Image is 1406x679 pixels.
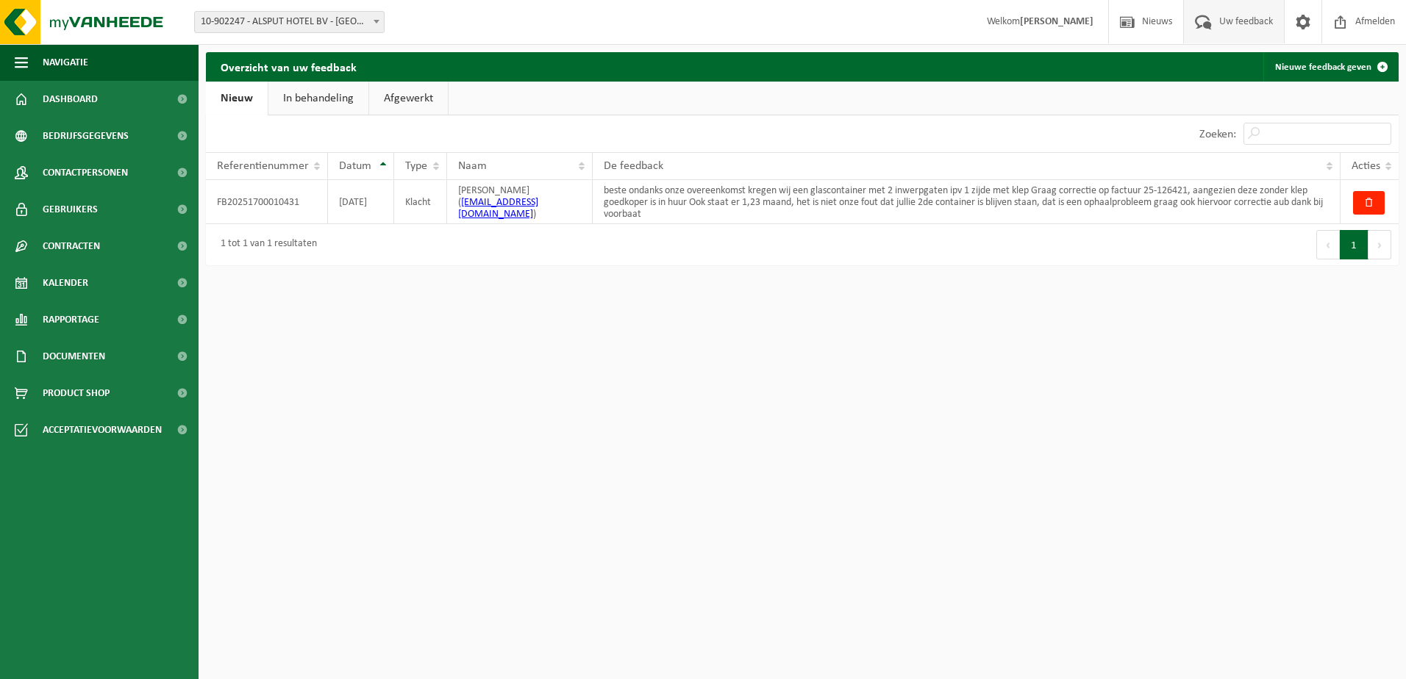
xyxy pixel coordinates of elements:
[268,82,368,115] a: In behandeling
[43,118,129,154] span: Bedrijfsgegevens
[43,301,99,338] span: Rapportage
[206,82,268,115] a: Nieuw
[43,338,105,375] span: Documenten
[1199,129,1236,140] label: Zoeken:
[213,231,317,258] div: 1 tot 1 van 1 resultaten
[43,265,88,301] span: Kalender
[604,160,663,172] span: De feedback
[43,44,88,81] span: Navigatie
[458,197,538,220] a: [EMAIL_ADDRESS][DOMAIN_NAME]
[43,191,98,228] span: Gebruikers
[1020,16,1093,27] strong: [PERSON_NAME]
[194,11,385,33] span: 10-902247 - ALSPUT HOTEL BV - HALLE
[339,160,371,172] span: Datum
[217,160,309,172] span: Referentienummer
[43,412,162,448] span: Acceptatievoorwaarden
[43,154,128,191] span: Contactpersonen
[593,180,1341,224] td: beste ondanks onze overeenkomst kregen wij een glascontainer met 2 inwerpgaten ipv 1 zijde met kl...
[1368,230,1391,259] button: Next
[369,82,448,115] a: Afgewerkt
[195,12,384,32] span: 10-902247 - ALSPUT HOTEL BV - HALLE
[458,160,487,172] span: Naam
[1316,230,1340,259] button: Previous
[1352,160,1380,172] span: Acties
[328,180,394,224] td: [DATE]
[1263,52,1397,82] a: Nieuwe feedback geven
[1340,230,1368,259] button: 1
[43,81,98,118] span: Dashboard
[43,228,100,265] span: Contracten
[43,375,110,412] span: Product Shop
[394,180,447,224] td: Klacht
[405,160,427,172] span: Type
[206,180,328,224] td: FB20251700010431
[206,52,371,81] h2: Overzicht van uw feedback
[447,180,593,224] td: [PERSON_NAME] ( )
